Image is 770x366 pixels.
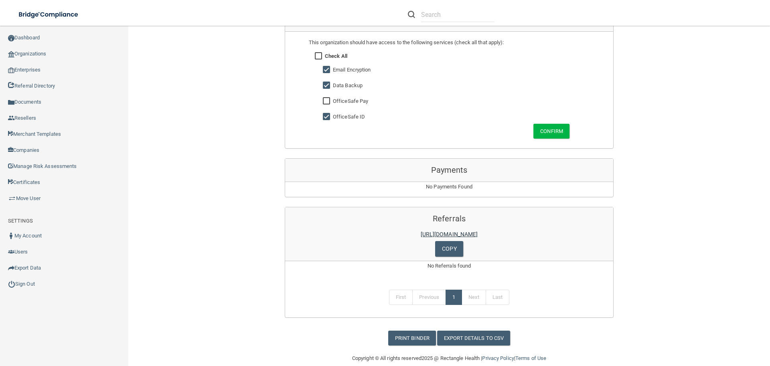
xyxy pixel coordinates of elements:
img: ic-search.3b580494.png [408,11,415,18]
img: ic_power_dark.7ecde6b1.png [8,280,15,288]
span: Referrals [433,214,466,223]
label: Data Backup [333,81,363,90]
a: Privacy Policy [482,355,514,361]
label: OfficeSafe Pay [333,96,368,106]
a: [URL][DOMAIN_NAME] [421,231,478,237]
label: OfficeSafe ID [333,112,365,122]
label: Email Encryption [333,65,371,75]
img: icon-users.e205127d.png [8,249,14,255]
div: No Referrals found [285,261,613,280]
iframe: Drift Widget Chat Controller [631,309,760,341]
a: Print Binder [388,331,436,346]
img: icon-export.b9366987.png [8,265,14,271]
p: No Payments Found [285,182,613,192]
button: Confirm [533,124,569,139]
img: bridge_compliance_login_screen.278c3ca4.svg [12,6,86,23]
div: This organization should have access to the following services (check all that apply): [309,38,590,47]
a: Copy [435,241,463,257]
strong: Check All [325,53,347,59]
a: Terms of Use [515,355,546,361]
a: 1 [446,290,462,305]
img: ic_dashboard_dark.d01f4a41.png [8,35,14,41]
a: First [389,290,413,305]
div: Payments [285,159,613,182]
img: enterprise.0d942306.png [8,67,14,73]
img: icon-documents.8dae5593.png [8,99,14,106]
img: ic_reseller.de258add.png [8,115,14,121]
a: Next [462,290,486,305]
a: Export Details to CSV [437,331,510,346]
img: organization-icon.f8decf85.png [8,51,14,57]
img: briefcase.64adab9b.png [8,194,16,202]
img: ic_user_dark.df1a06c3.png [8,233,14,239]
a: Last [486,290,509,305]
input: Search [421,7,494,22]
a: Previous [412,290,446,305]
label: SETTINGS [8,216,33,226]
